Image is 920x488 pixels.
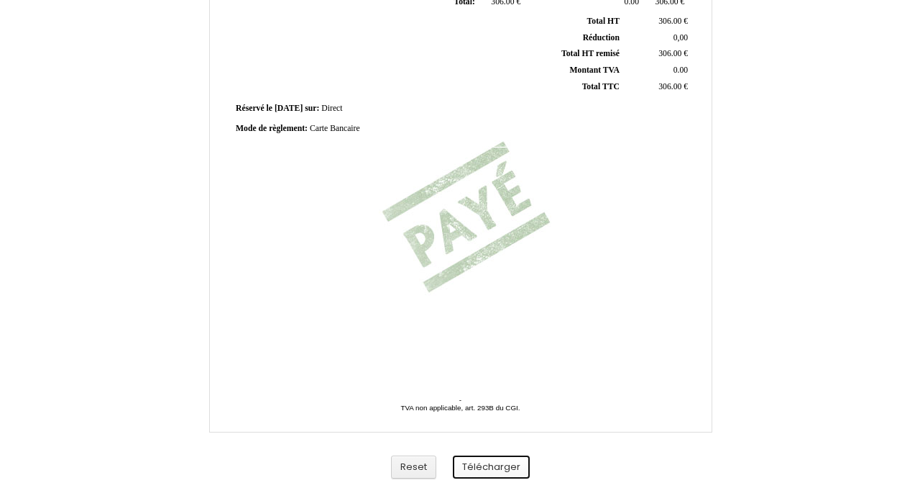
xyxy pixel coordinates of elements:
[622,78,691,95] td: €
[561,49,620,58] span: Total HT remisé
[658,82,681,91] span: 306.00
[859,423,909,477] iframe: Chat
[583,33,620,42] span: Réduction
[236,104,272,113] span: Réservé le
[275,104,303,113] span: [DATE]
[236,124,308,133] span: Mode de règlement:
[310,124,360,133] span: Carte Bancaire
[673,33,688,42] span: 0,00
[582,82,620,91] span: Total TTC
[673,65,688,75] span: 0.00
[658,49,681,58] span: 306.00
[587,17,620,26] span: Total HT
[321,104,342,113] span: Direct
[622,14,691,30] td: €
[11,6,55,49] button: Ouvrir le widget de chat LiveChat
[658,17,681,26] span: 306.00
[459,396,461,404] span: -
[453,456,530,479] button: Télécharger
[400,404,520,412] span: TVA non applicable, art. 293B du CGI.
[570,65,620,75] span: Montant TVA
[305,104,319,113] span: sur:
[622,46,691,63] td: €
[391,456,436,479] button: Reset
